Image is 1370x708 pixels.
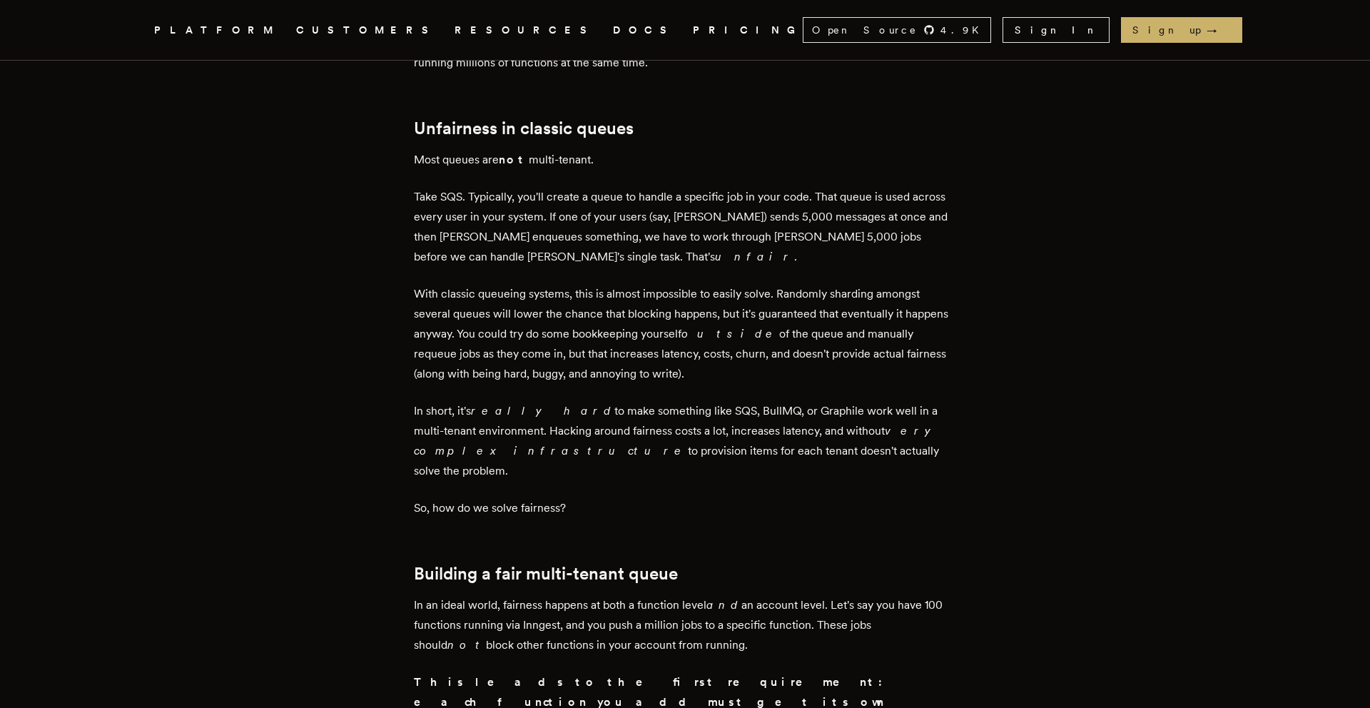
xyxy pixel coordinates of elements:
span: 4.9 K [940,23,988,37]
h2: Building a fair multi-tenant queue [414,564,956,584]
em: and [706,598,741,612]
span: → [1207,23,1231,37]
a: Sign up [1121,17,1242,43]
em: unfair [715,250,794,263]
em: really hard [471,404,614,418]
em: very complex infrastructure [414,424,941,457]
p: Take SQS. Typically, you'll create a queue to handle a specific job in your code. That queue is u... [414,187,956,267]
p: With classic queueing systems, this is almost impossible to easily solve. Randomly sharding among... [414,284,956,384]
a: Sign In [1003,17,1110,43]
a: DOCS [613,21,676,39]
em: outside [681,327,779,340]
a: CUSTOMERS [296,21,437,39]
em: not [447,638,486,652]
p: So, how do we solve fairness? [414,498,956,518]
button: PLATFORM [154,21,279,39]
h2: Unfairness in classic queues [414,118,956,138]
p: In an ideal world, fairness happens at both a function level an account level. Let's say you have... [414,595,956,655]
p: Most queues are multi-tenant. [414,150,956,170]
strong: not [499,153,529,166]
a: PRICING [693,21,803,39]
p: In short, it's to make something like SQS, BullMQ, or Graphile work well in a multi-tenant enviro... [414,401,956,481]
button: RESOURCES [455,21,596,39]
span: Open Source [812,23,918,37]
